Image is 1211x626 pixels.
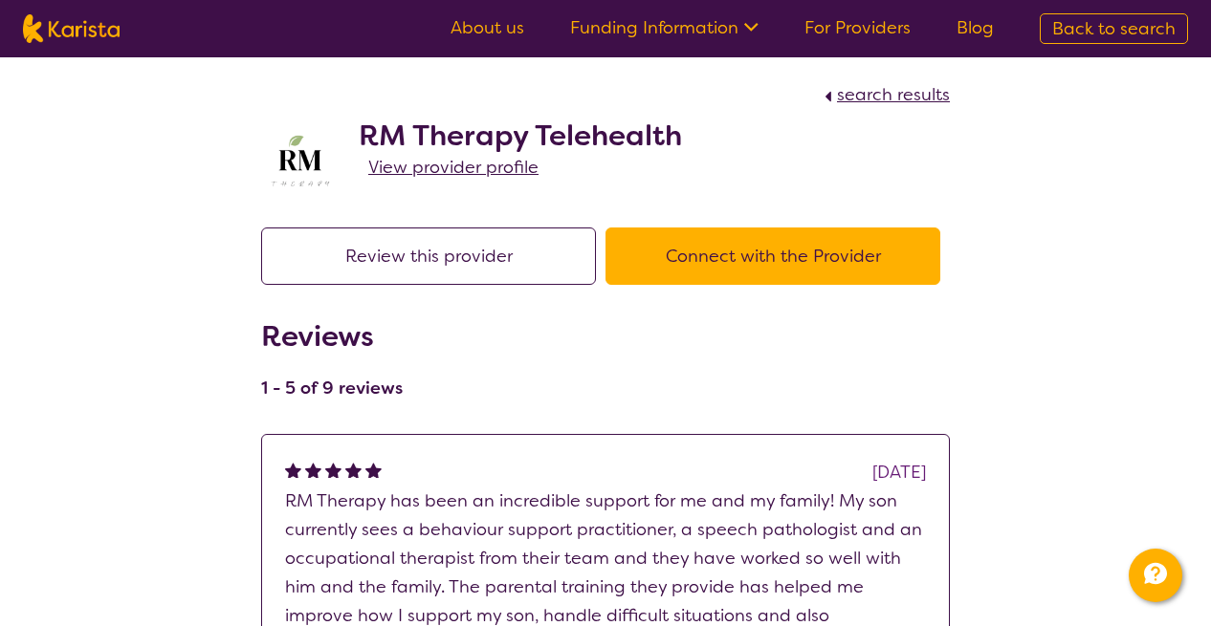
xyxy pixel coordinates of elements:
img: Karista logo [23,14,120,43]
span: Back to search [1052,17,1176,40]
img: fullstar [325,462,341,478]
a: search results [820,83,950,106]
img: b3hjthhf71fnbidirs13.png [261,127,338,196]
a: Review this provider [261,245,605,268]
img: fullstar [345,462,362,478]
a: View provider profile [368,153,539,182]
a: For Providers [804,16,911,39]
button: Connect with the Provider [605,227,940,285]
a: Blog [957,16,994,39]
a: About us [451,16,524,39]
img: fullstar [365,462,382,478]
a: Funding Information [570,16,759,39]
h2: RM Therapy Telehealth [359,119,682,153]
button: Review this provider [261,227,596,285]
span: search results [837,83,950,106]
img: fullstar [305,462,321,478]
div: [DATE] [872,458,926,486]
button: Channel Menu [1129,549,1182,602]
h2: Reviews [261,319,403,354]
h4: 1 - 5 of 9 reviews [261,377,403,399]
a: Connect with the Provider [605,245,950,268]
a: Back to search [1040,13,1188,44]
img: fullstar [285,462,301,478]
span: View provider profile [368,156,539,179]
